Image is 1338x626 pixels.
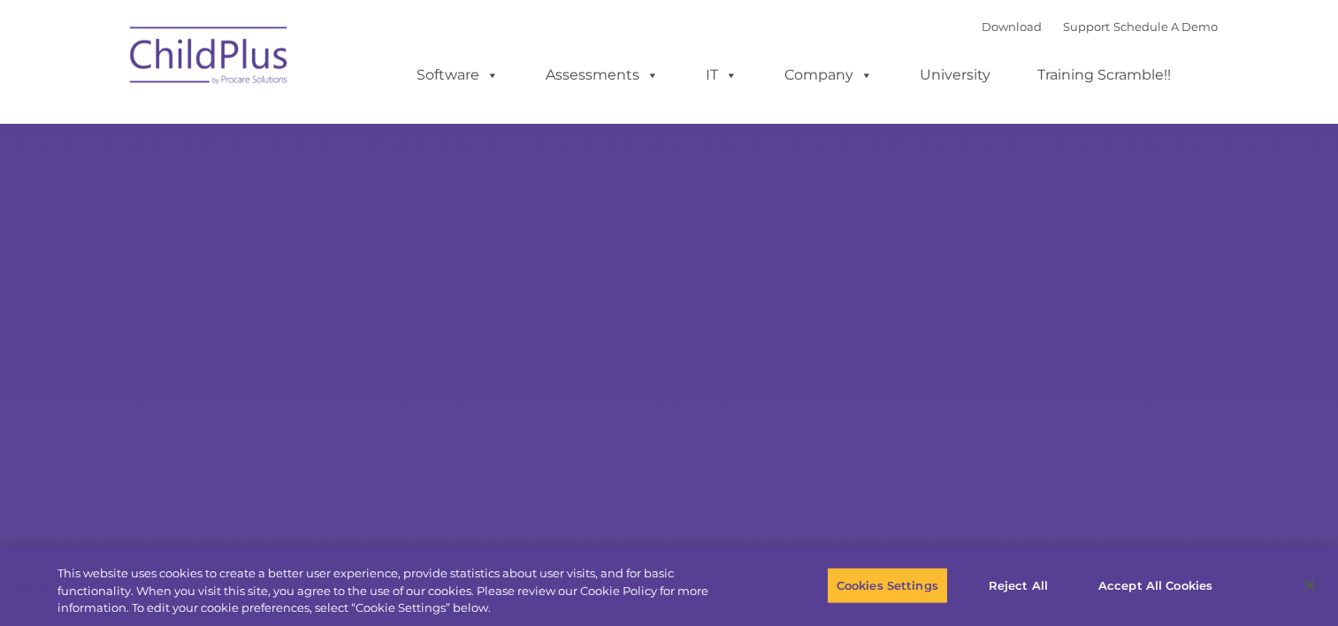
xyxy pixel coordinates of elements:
a: Download [982,19,1042,34]
div: This website uses cookies to create a better user experience, provide statistics about user visit... [57,565,736,617]
a: IT [688,57,755,93]
a: Training Scramble!! [1020,57,1189,93]
button: Accept All Cookies [1089,567,1222,604]
button: Close [1290,566,1329,605]
img: ChildPlus by Procare Solutions [121,14,298,103]
button: Reject All [963,567,1074,604]
a: Assessments [528,57,677,93]
button: Cookies Settings [827,567,948,604]
a: Company [767,57,891,93]
a: Support [1063,19,1110,34]
a: Schedule A Demo [1113,19,1218,34]
a: Software [399,57,516,93]
font: | [982,19,1218,34]
a: University [902,57,1008,93]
